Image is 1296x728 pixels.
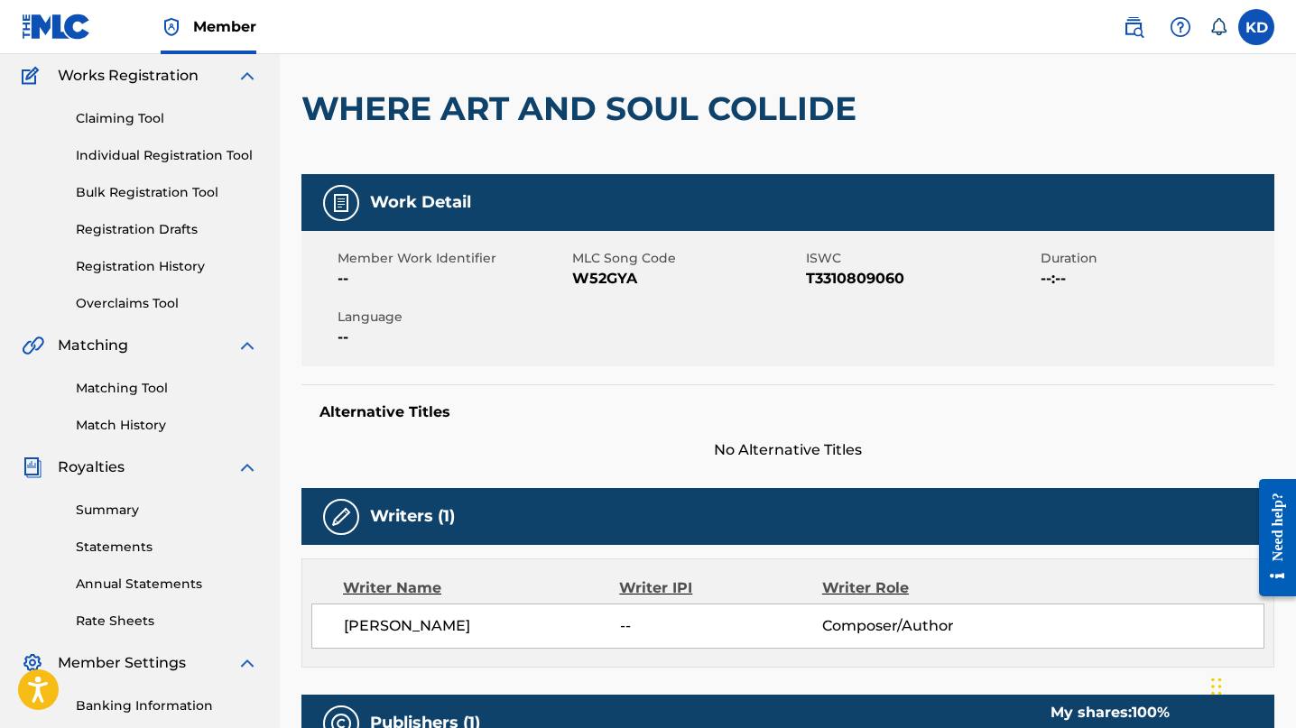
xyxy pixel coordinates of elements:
[76,416,258,435] a: Match History
[806,268,1036,290] span: T3310809060
[370,192,471,213] h5: Work Detail
[22,335,44,356] img: Matching
[76,696,258,715] a: Banking Information
[301,439,1274,461] span: No Alternative Titles
[161,16,182,38] img: Top Rightsholder
[1041,268,1271,290] span: --:--
[76,294,258,313] a: Overclaims Tool
[76,109,258,128] a: Claiming Tool
[236,652,258,674] img: expand
[1170,16,1191,38] img: help
[76,575,258,594] a: Annual Statements
[236,335,258,356] img: expand
[619,577,822,599] div: Writer IPI
[1051,702,1184,723] div: My shares:
[76,257,258,276] a: Registration History
[370,506,455,527] h5: Writers (1)
[76,220,258,239] a: Registration Drafts
[338,249,568,268] span: Member Work Identifier
[1132,704,1170,721] span: 100 %
[1041,249,1271,268] span: Duration
[620,615,822,637] span: --
[344,615,620,637] span: [PERSON_NAME]
[22,14,91,40] img: MLC Logo
[76,501,258,520] a: Summary
[343,577,619,599] div: Writer Name
[1209,18,1227,36] div: Notifications
[236,65,258,87] img: expand
[76,538,258,557] a: Statements
[1238,9,1274,45] div: User Menu
[76,146,258,165] a: Individual Registration Tool
[1211,659,1222,714] div: Drag
[22,652,43,674] img: Member Settings
[193,16,256,37] span: Member
[1115,9,1152,45] a: Public Search
[338,308,568,327] span: Language
[319,403,1256,421] h5: Alternative Titles
[572,268,802,290] span: W52GYA
[1162,9,1199,45] div: Help
[1245,463,1296,612] iframe: Resource Center
[76,379,258,398] a: Matching Tool
[572,249,802,268] span: MLC Song Code
[330,506,352,528] img: Writers
[822,615,1006,637] span: Composer/Author
[76,612,258,631] a: Rate Sheets
[58,65,199,87] span: Works Registration
[338,327,568,348] span: --
[806,249,1036,268] span: ISWC
[236,456,258,478] img: expand
[58,456,125,478] span: Royalties
[58,335,128,356] span: Matching
[22,456,43,478] img: Royalties
[301,88,866,129] h2: WHERE ART AND SOUL COLLIDE
[22,65,45,87] img: Works Registration
[76,183,258,202] a: Bulk Registration Tool
[822,577,1006,599] div: Writer Role
[330,192,352,214] img: Work Detail
[338,268,568,290] span: --
[1123,16,1144,38] img: search
[1206,641,1296,728] iframe: Chat Widget
[58,652,186,674] span: Member Settings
